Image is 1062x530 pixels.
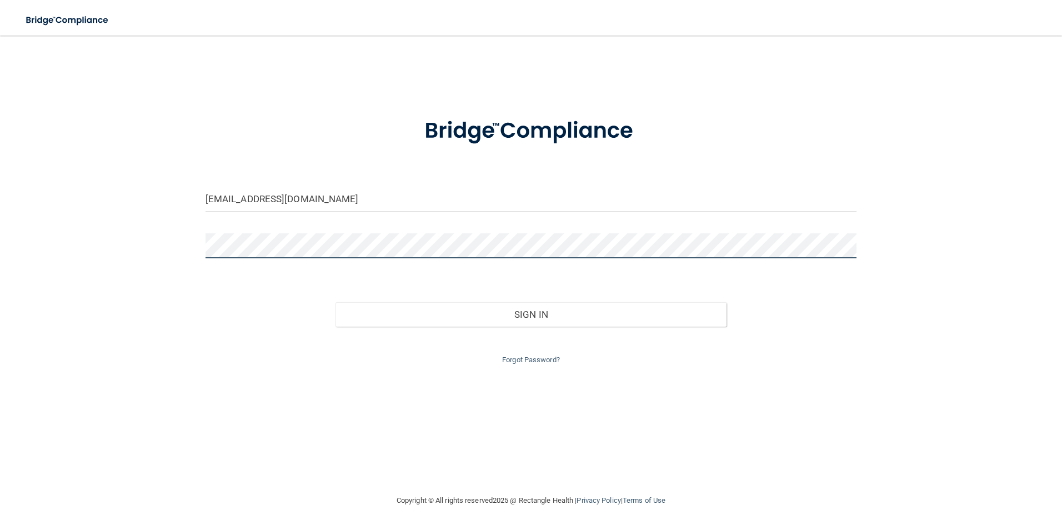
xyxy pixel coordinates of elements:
[577,496,620,504] a: Privacy Policy
[870,451,1049,496] iframe: Drift Widget Chat Controller
[623,496,665,504] a: Terms of Use
[402,102,660,160] img: bridge_compliance_login_screen.278c3ca4.svg
[206,187,857,212] input: Email
[502,356,560,364] a: Forgot Password?
[328,483,734,518] div: Copyright © All rights reserved 2025 @ Rectangle Health | |
[335,302,727,327] button: Sign In
[17,9,119,32] img: bridge_compliance_login_screen.278c3ca4.svg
